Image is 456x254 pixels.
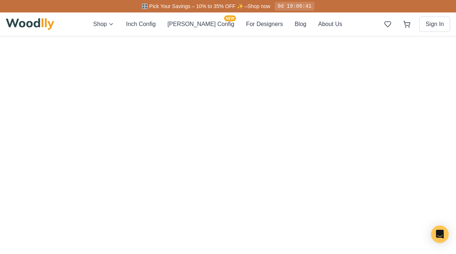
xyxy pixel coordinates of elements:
button: [PERSON_NAME] ConfigNEW [167,20,234,29]
img: Woodlly [6,18,54,30]
button: About Us [318,20,342,29]
button: Sign In [419,16,450,32]
a: Shop now [247,3,270,9]
span: 🎛️ Pick Your Savings – 10% to 35% OFF ✨ – [142,3,247,9]
span: NEW [224,15,236,21]
button: For Designers [246,20,283,29]
button: Inch Config [126,20,156,29]
button: Shop [93,20,114,29]
button: Blog [295,20,306,29]
div: 0d 19:06:41 [275,2,314,11]
div: Open Intercom Messenger [431,225,449,243]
